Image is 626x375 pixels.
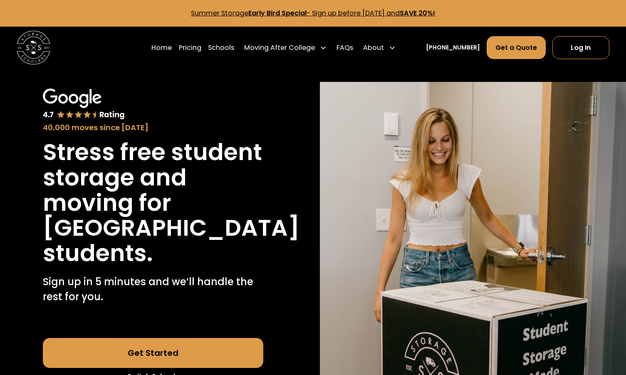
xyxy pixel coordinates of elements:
img: Storage Scholars main logo [17,31,50,64]
div: Moving After College [244,43,315,53]
a: [PHONE_NUMBER] [426,43,480,52]
a: FAQs [337,36,353,59]
a: Schools [208,36,234,59]
a: Log In [552,36,609,59]
a: home [17,31,50,64]
h1: [GEOGRAPHIC_DATA] [43,215,299,241]
h1: students. [43,241,153,266]
a: Pricing [179,36,201,59]
a: Get Started [43,338,263,368]
div: About [363,43,384,53]
strong: Early Bird Special [248,8,307,18]
div: 40,000 moves since [DATE] [43,122,263,133]
h1: Stress free student storage and moving for [43,140,263,216]
div: Moving After College [241,36,330,59]
div: About [360,36,399,59]
a: Summer StorageEarly Bird Special- Sign up before [DATE] andSAVE 20%! [191,8,435,18]
a: Home [151,36,172,59]
img: Google 4.7 star rating [43,89,125,120]
strong: SAVE 20%! [400,8,435,18]
p: Sign up in 5 minutes and we’ll handle the rest for you. [43,274,263,304]
a: Get a Quote [487,36,546,59]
